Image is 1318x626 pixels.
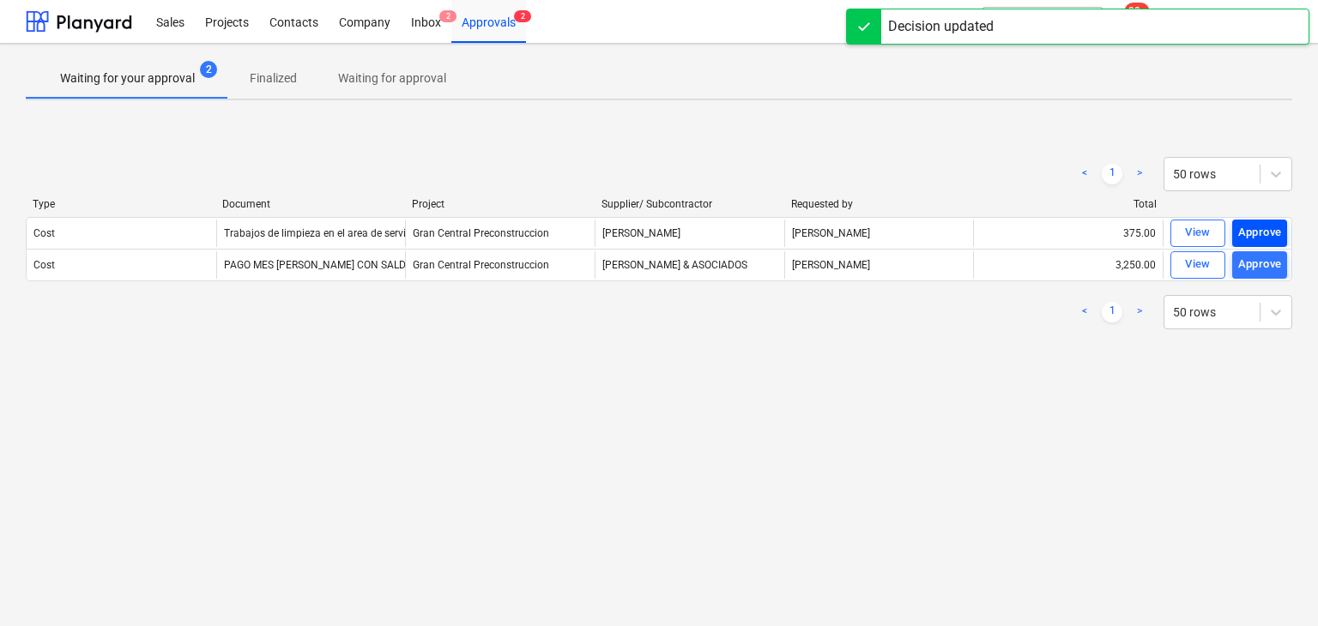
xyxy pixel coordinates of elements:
button: View [1170,220,1225,247]
div: Project [412,198,588,210]
button: Approve [1232,220,1287,247]
div: 375.00 [973,220,1163,247]
a: Page 1 is your current page [1102,164,1122,184]
div: Approve [1238,255,1282,274]
a: Next page [1129,302,1150,322]
span: 2 [200,61,217,78]
iframe: Chat Widget [1232,544,1318,626]
div: Requested by [791,198,967,210]
div: [PERSON_NAME] [784,220,974,247]
div: Supplier/ Subcontractor [602,198,777,210]
div: Approve [1238,223,1282,243]
p: Waiting for your approval [60,69,195,87]
div: [PERSON_NAME] [784,251,974,279]
span: Gran Central Preconstruccion [413,227,549,239]
div: Cost [33,259,55,271]
div: Cost [33,227,55,239]
div: Type [33,198,209,210]
a: Page 1 is your current page [1102,302,1122,322]
span: Gran Central Preconstruccion [413,259,549,271]
div: PAGO MES [PERSON_NAME] CON SALDO DE $6,750 QUE YA FUE PAGADO [224,259,564,271]
a: Next page [1129,164,1150,184]
div: Widget de chat [1232,544,1318,626]
p: Waiting for approval [338,69,446,87]
div: [PERSON_NAME] & ASOCIADOS [595,251,784,279]
div: View [1185,255,1211,274]
span: 2 [514,10,531,22]
a: Previous page [1074,164,1095,184]
div: Trabajos de limpieza en el area de servidumbre para demolicion de quioscos existentes [224,227,627,239]
div: Decision updated [888,16,994,37]
p: Finalized [250,69,297,87]
a: Previous page [1074,302,1095,322]
div: 3,250.00 [973,251,1163,279]
span: 2 [439,10,456,22]
div: [PERSON_NAME] [595,220,784,247]
div: Document [222,198,398,210]
div: Total [981,198,1157,210]
div: View [1185,223,1211,243]
button: View [1170,251,1225,279]
button: Approve [1232,251,1287,279]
